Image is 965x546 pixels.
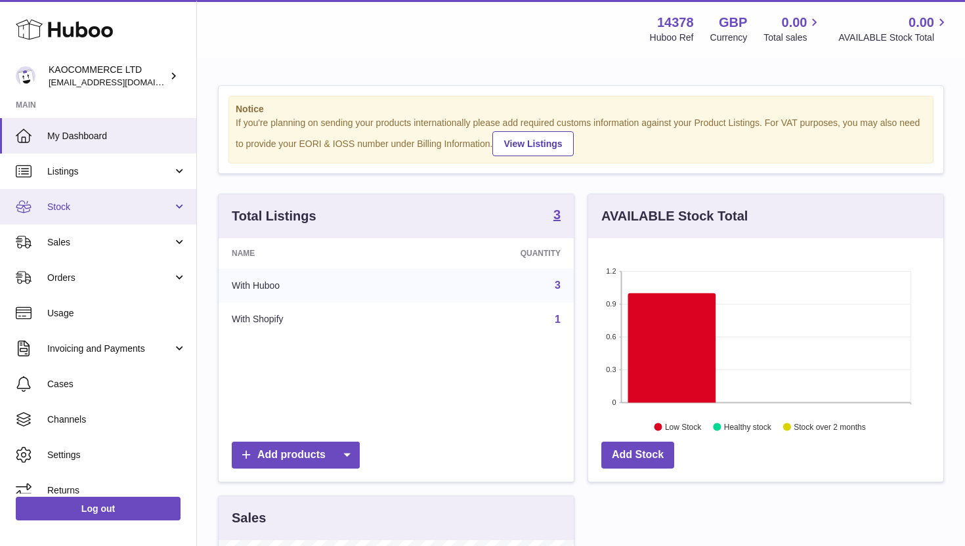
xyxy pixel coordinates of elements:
text: Low Stock [665,422,702,431]
span: Sales [47,236,173,249]
span: Channels [47,413,186,426]
span: Usage [47,307,186,320]
text: 0.6 [606,333,616,341]
span: [EMAIL_ADDRESS][DOMAIN_NAME] [49,77,193,87]
td: With Huboo [219,268,410,303]
div: Currency [710,31,748,44]
div: If you're planning on sending your products internationally please add required customs informati... [236,117,926,156]
span: My Dashboard [47,130,186,142]
td: With Shopify [219,303,410,337]
a: 3 [553,208,561,224]
a: Log out [16,497,181,520]
div: KAOCOMMERCE LTD [49,64,167,89]
span: Cases [47,378,186,390]
text: 0.3 [606,366,616,373]
text: 0 [612,398,616,406]
span: Stock [47,201,173,213]
h3: AVAILABLE Stock Total [601,207,748,225]
span: Listings [47,165,173,178]
strong: GBP [719,14,747,31]
strong: 14378 [657,14,694,31]
th: Quantity [410,238,574,268]
a: 3 [555,280,561,291]
span: Settings [47,449,186,461]
a: 1 [555,314,561,325]
th: Name [219,238,410,268]
span: Invoicing and Payments [47,343,173,355]
strong: 3 [553,208,561,221]
text: 0.9 [606,300,616,308]
h3: Total Listings [232,207,316,225]
strong: Notice [236,103,926,115]
a: View Listings [492,131,573,156]
span: 0.00 [782,14,807,31]
span: AVAILABLE Stock Total [838,31,949,44]
text: 1.2 [606,267,616,275]
span: Orders [47,272,173,284]
a: 0.00 Total sales [763,14,822,44]
img: hello@lunera.co.uk [16,66,35,86]
h3: Sales [232,509,266,527]
a: 0.00 AVAILABLE Stock Total [838,14,949,44]
div: Huboo Ref [650,31,694,44]
text: Healthy stock [724,422,772,431]
span: 0.00 [909,14,934,31]
a: Add Stock [601,442,674,469]
span: Returns [47,484,186,497]
span: Total sales [763,31,822,44]
a: Add products [232,442,360,469]
text: Stock over 2 months [794,422,865,431]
